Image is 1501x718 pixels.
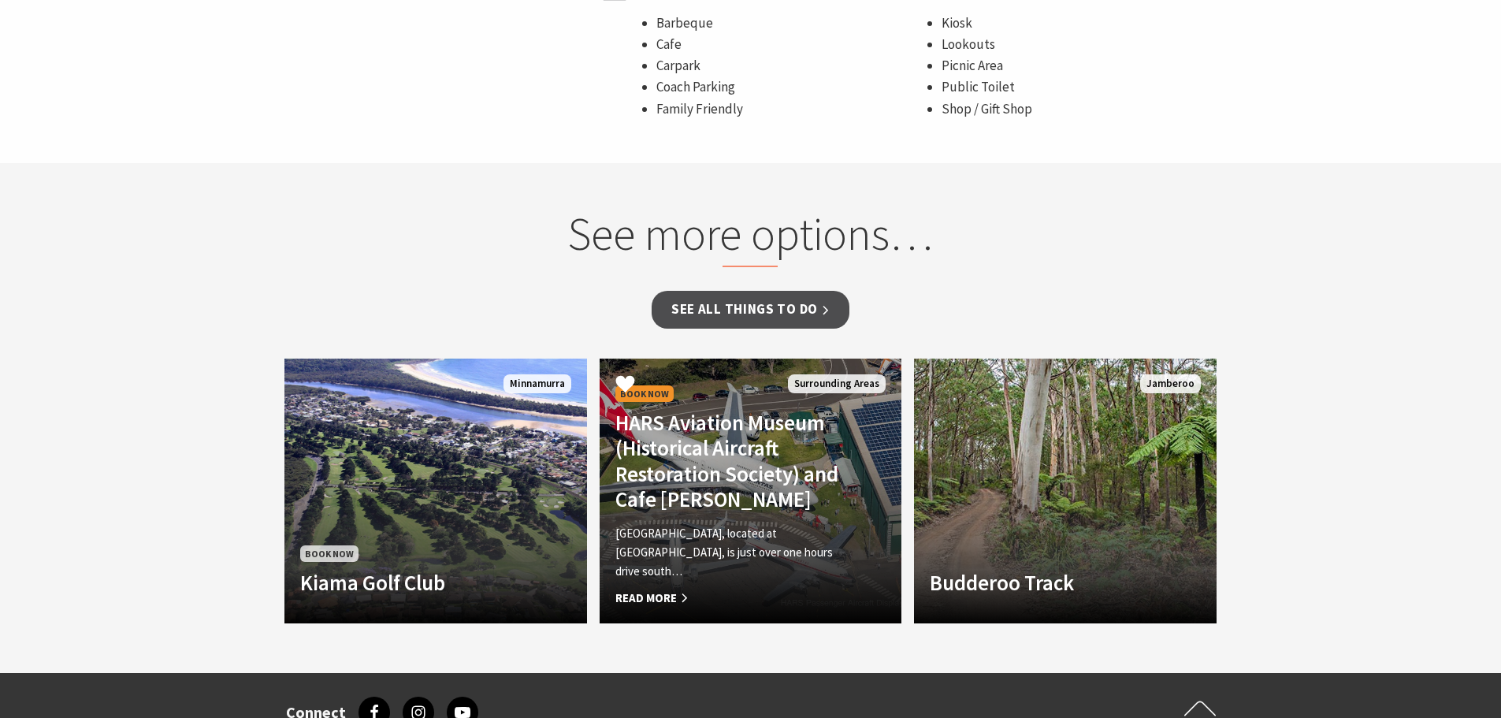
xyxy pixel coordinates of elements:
[300,545,359,562] span: Book Now
[450,206,1051,268] h2: See more options…
[788,374,886,394] span: Surrounding Areas
[652,291,849,328] a: See all Things To Do
[656,76,926,98] li: Coach Parking
[942,76,1211,98] li: Public Toilet
[656,13,926,34] li: Barbeque
[615,524,841,581] p: [GEOGRAPHIC_DATA], located at [GEOGRAPHIC_DATA], is just over one hours drive south…
[942,99,1211,120] li: Shop / Gift Shop
[930,570,1155,595] h4: Budderoo Track
[284,359,587,623] a: Another Image Used Book Now Kiama Golf Club Minnamurra
[942,34,1211,55] li: Lookouts
[656,55,926,76] li: Carpark
[600,359,902,623] a: Book Now HARS Aviation Museum (Historical Aircraft Restoration Society) and Cafe [PERSON_NAME] [G...
[615,589,841,608] span: Read More
[1140,374,1201,394] span: Jamberoo
[656,34,926,55] li: Cafe
[615,410,841,512] h4: HARS Aviation Museum (Historical Aircraft Restoration Society) and Cafe [PERSON_NAME]
[300,570,526,595] h4: Kiama Golf Club
[656,99,926,120] li: Family Friendly
[503,374,571,394] span: Minnamurra
[914,359,1217,623] a: Budderoo Track Jamberoo
[942,55,1211,76] li: Picnic Area
[942,13,1211,34] li: Kiosk
[600,359,651,412] button: Click to Favourite HARS Aviation Museum (Historical Aircraft Restoration Society) and Cafe Connie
